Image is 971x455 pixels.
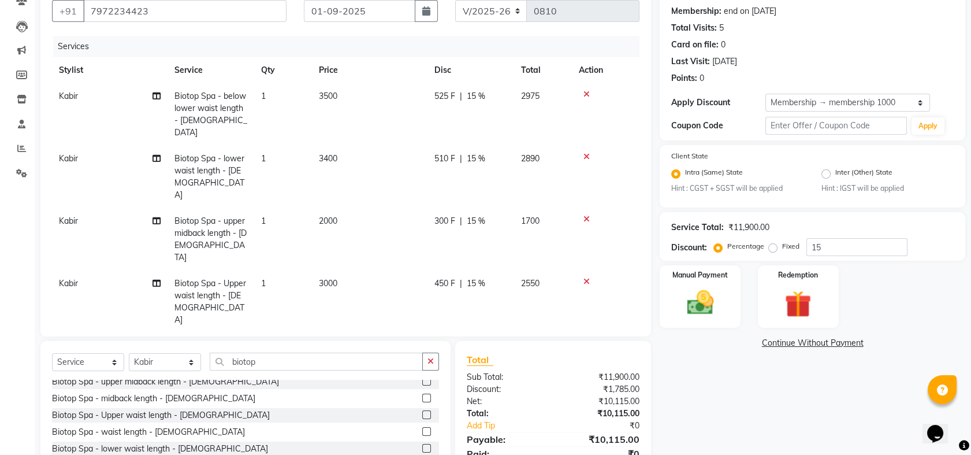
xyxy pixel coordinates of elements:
th: Action [572,57,639,83]
th: Total [514,57,572,83]
span: Kabir [59,216,78,226]
div: Total Visits: [671,22,717,34]
span: 3000 [319,278,337,288]
div: Net: [458,395,553,408]
div: ₹0 [569,420,648,432]
span: | [460,153,462,165]
label: Intra (Same) State [685,167,743,181]
small: Hint : IGST will be applied [821,183,954,194]
div: Sub Total: [458,371,553,383]
div: Service Total: [671,221,724,234]
div: Coupon Code [671,120,765,132]
a: Continue Without Payment [662,337,963,349]
span: 3400 [319,153,337,164]
span: 1 [261,91,266,101]
div: Discount: [671,242,707,254]
span: Total [467,354,493,366]
th: Qty [254,57,312,83]
span: 1 [261,278,266,288]
label: Percentage [727,241,764,251]
span: Biotop Spa - upper midback length - [DEMOGRAPHIC_DATA] [174,216,247,262]
span: 3500 [319,91,337,101]
span: Biotop Spa - lower waist length - [DEMOGRAPHIC_DATA] [174,153,244,200]
label: Manual Payment [672,270,728,280]
div: Payable: [458,432,553,446]
span: 15 % [467,278,485,290]
div: ₹10,115.00 [553,395,649,408]
span: 300 F [434,215,455,227]
div: Card on file: [671,39,719,51]
label: Fixed [782,241,799,251]
img: _gift.svg [776,287,820,320]
div: Last Visit: [671,56,710,68]
div: ₹10,115.00 [553,432,649,446]
div: Biotop Spa - lower waist length - [DEMOGRAPHIC_DATA] [52,443,268,455]
th: Stylist [52,57,168,83]
span: 15 % [467,215,485,227]
span: | [460,278,462,290]
span: 1 [261,153,266,164]
div: Biotop Spa - waist length - [DEMOGRAPHIC_DATA] [52,426,245,438]
div: Services [53,36,648,57]
span: 15 % [467,153,485,165]
div: 5 [719,22,724,34]
span: 2550 [521,278,540,288]
span: 510 F [434,153,455,165]
div: Points: [671,72,697,84]
input: Enter Offer / Coupon Code [765,117,906,135]
label: Client State [671,151,708,161]
div: Apply Discount [671,97,765,109]
span: Kabir [59,153,78,164]
span: 450 F [434,278,455,290]
span: | [460,90,462,102]
span: 15 % [467,90,485,102]
span: Kabir [59,91,78,101]
span: 2975 [521,91,540,101]
div: 0 [721,39,726,51]
div: Biotop Spa - Upper waist length - [DEMOGRAPHIC_DATA] [52,409,270,421]
img: _cash.svg [679,287,722,318]
span: Biotop Spa - Upper waist length - [DEMOGRAPHIC_DATA] [174,278,246,325]
div: ₹11,900.00 [553,371,649,383]
small: Hint : CGST + SGST will be applied [671,183,803,194]
span: Biotop Spa - below lower waist length - [DEMOGRAPHIC_DATA] [174,91,247,138]
span: 1700 [521,216,540,226]
div: ₹1,785.00 [553,383,649,395]
span: 2000 [319,216,337,226]
div: ₹11,900.00 [728,221,769,234]
div: [DATE] [712,56,737,68]
span: | [460,215,462,227]
th: Price [312,57,427,83]
div: end on [DATE] [724,5,776,17]
div: Discount: [458,383,553,395]
label: Inter (Other) State [835,167,892,181]
span: 525 F [434,90,455,102]
span: 1 [261,216,266,226]
button: Apply [912,117,944,135]
span: 2890 [521,153,540,164]
div: ₹10,115.00 [553,408,649,420]
label: Redemption [778,270,818,280]
span: Kabir [59,278,78,288]
div: Biotop Spa - upper midback length - [DEMOGRAPHIC_DATA] [52,376,279,388]
th: Service [168,57,254,83]
div: 0 [700,72,704,84]
div: Membership: [671,5,721,17]
div: Total: [458,408,553,420]
div: Biotop Spa - midback length - [DEMOGRAPHIC_DATA] [52,393,255,405]
iframe: chat widget [922,409,959,443]
th: Disc [427,57,514,83]
a: Add Tip [458,420,569,432]
input: Search or Scan [210,353,423,371]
